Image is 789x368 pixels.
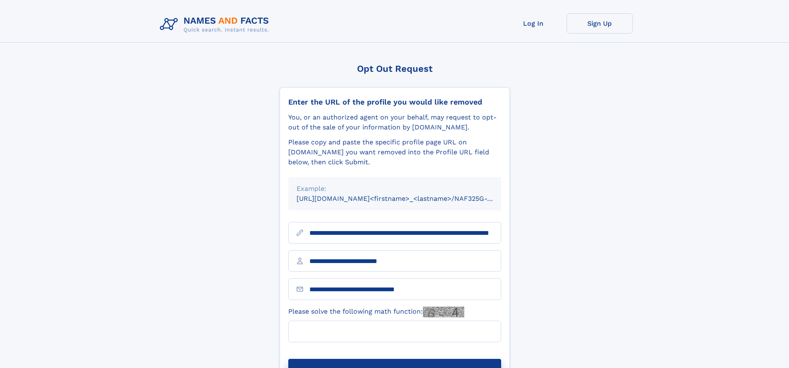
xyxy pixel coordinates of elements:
small: [URL][DOMAIN_NAME]<firstname>_<lastname>/NAF325G-xxxxxxxx [297,195,517,202]
a: Sign Up [567,13,633,34]
label: Please solve the following math function: [288,307,464,317]
div: Example: [297,184,493,194]
img: Logo Names and Facts [157,13,276,36]
div: Please copy and paste the specific profile page URL on [DOMAIN_NAME] you want removed into the Pr... [288,137,501,167]
div: You, or an authorized agent on your behalf, may request to opt-out of the sale of your informatio... [288,112,501,132]
div: Opt Out Request [280,63,510,74]
div: Enter the URL of the profile you would like removed [288,97,501,107]
a: Log In [500,13,567,34]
